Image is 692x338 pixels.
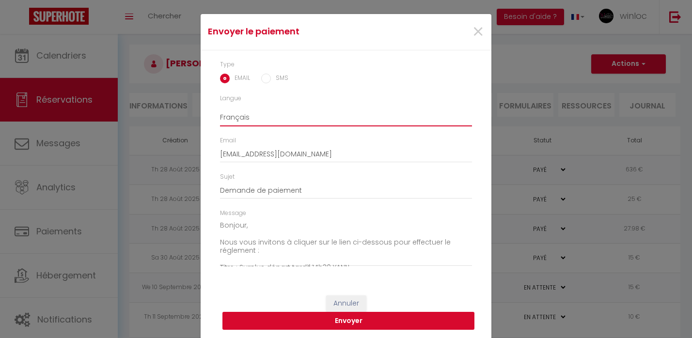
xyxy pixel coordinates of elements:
[8,4,37,33] button: Ouvrir le widget de chat LiveChat
[271,74,288,84] label: SMS
[326,295,366,312] button: Annuler
[208,25,388,38] h4: Envoyer le paiement
[220,60,235,69] label: Type
[222,312,474,330] button: Envoyer
[651,294,685,331] iframe: Chat
[472,17,484,46] span: ×
[220,209,246,218] label: Message
[220,136,236,145] label: Email
[220,172,235,182] label: Sujet
[220,94,241,103] label: Langue
[230,74,250,84] label: EMAIL
[472,22,484,43] button: Close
